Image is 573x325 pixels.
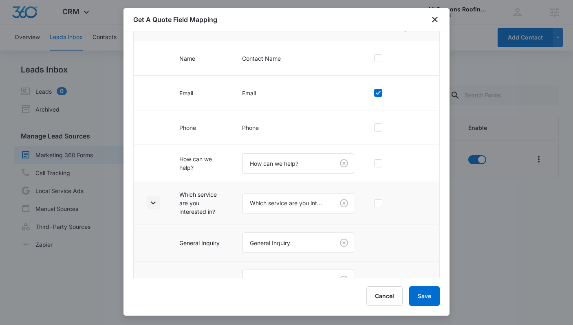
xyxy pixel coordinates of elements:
p: Email [242,89,354,97]
td: Phone [170,110,232,145]
td: Email [170,76,232,110]
button: Clear [337,157,350,170]
button: close [430,15,440,24]
p: Phone [242,123,354,132]
button: Cancel [366,286,403,306]
td: Roofing [170,261,232,299]
button: Save [409,286,440,306]
button: Clear [337,273,350,286]
button: Clear [337,197,350,210]
td: Name [170,41,232,76]
td: Which service are you interested in? [170,182,232,224]
td: How can we help? [170,145,232,182]
button: Clear [337,236,350,249]
p: Contact Name [242,54,354,63]
h1: Get A Quote Field Mapping [133,15,217,24]
td: General Inquiry [170,224,232,261]
button: Toggle Row Expanded [147,196,160,209]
